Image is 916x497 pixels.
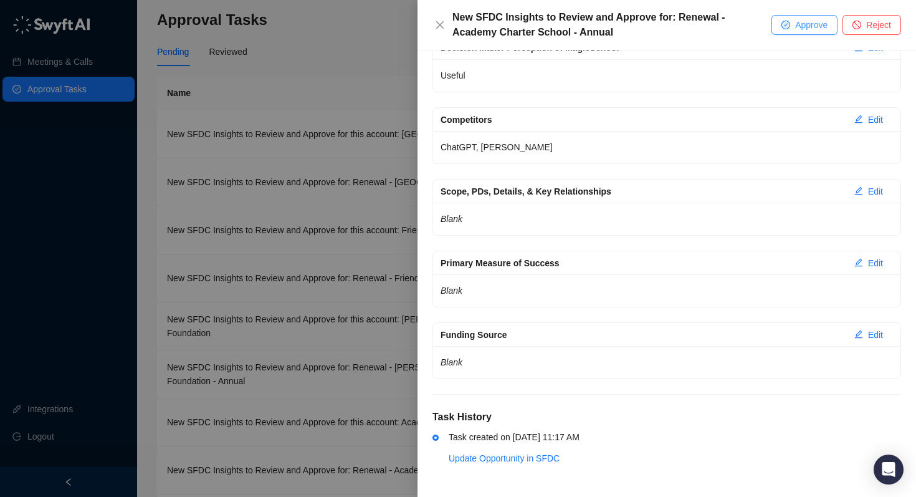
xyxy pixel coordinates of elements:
[854,258,863,267] span: edit
[441,113,844,127] div: Competitors
[866,18,891,32] span: Reject
[781,21,790,29] span: check-circle
[771,15,837,35] button: Approve
[868,113,883,127] span: Edit
[432,410,901,425] h5: Task History
[449,453,560,463] a: Update Opportunity in SFDC
[854,330,863,339] span: edit
[854,115,863,123] span: edit
[441,286,462,296] em: Blank
[868,185,883,198] span: Edit
[874,455,904,485] div: Open Intercom Messenger
[852,21,861,29] span: stop
[441,328,844,342] div: Funding Source
[435,20,445,30] span: close
[844,110,893,130] button: Edit
[868,328,883,342] span: Edit
[795,18,828,32] span: Approve
[441,357,462,367] em: Blank
[844,325,893,345] button: Edit
[452,10,771,40] div: New SFDC Insights to Review and Approve for: Renewal - Academy Charter School - Annual
[441,138,893,156] p: ChatGPT, [PERSON_NAME]
[441,185,844,198] div: Scope, PDs, Details, & Key Relationships
[842,15,901,35] button: Reject
[432,17,447,32] button: Close
[844,181,893,201] button: Edit
[868,256,883,270] span: Edit
[844,253,893,273] button: Edit
[854,186,863,195] span: edit
[441,214,462,224] em: Blank
[441,67,893,84] p: Useful
[449,432,580,442] span: Task created on [DATE] 11:17 AM
[441,256,844,270] div: Primary Measure of Success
